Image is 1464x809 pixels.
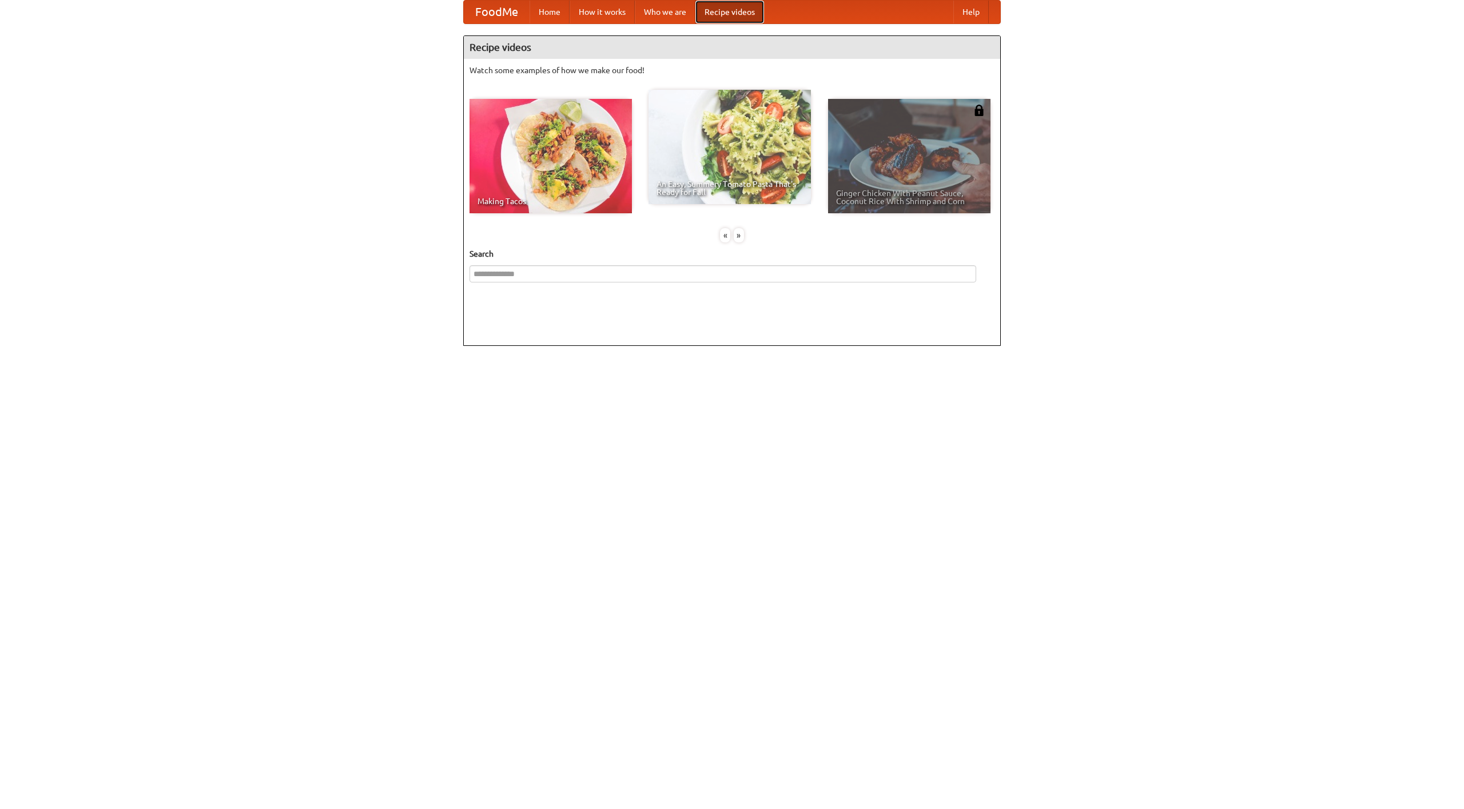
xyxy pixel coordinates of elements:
p: Watch some examples of how we make our food! [470,65,994,76]
span: An Easy, Summery Tomato Pasta That's Ready for Fall [657,180,803,196]
a: FoodMe [464,1,530,23]
a: Home [530,1,570,23]
a: Making Tacos [470,99,632,213]
a: Who we are [635,1,695,23]
a: Help [953,1,989,23]
h5: Search [470,248,994,260]
span: Making Tacos [478,197,624,205]
img: 483408.png [973,105,985,116]
div: » [734,228,744,242]
h4: Recipe videos [464,36,1000,59]
a: An Easy, Summery Tomato Pasta That's Ready for Fall [649,90,811,204]
a: Recipe videos [695,1,764,23]
a: How it works [570,1,635,23]
div: « [720,228,730,242]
